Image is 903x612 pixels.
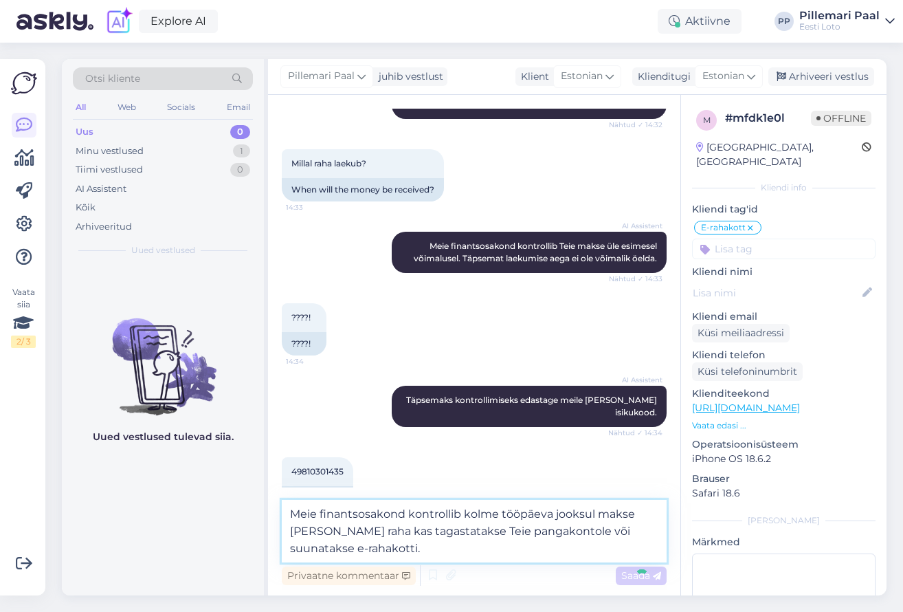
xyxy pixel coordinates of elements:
[76,144,144,158] div: Minu vestlused
[291,466,344,477] span: 49810301435
[632,69,691,84] div: Klienditugi
[799,10,880,21] div: Pillemari Paal
[696,140,862,169] div: [GEOGRAPHIC_DATA], [GEOGRAPHIC_DATA]
[104,7,133,36] img: explore-ai
[76,163,143,177] div: Tiimi vestlused
[701,223,746,232] span: E-rahakott
[702,69,744,84] span: Estonian
[115,98,139,116] div: Web
[692,202,876,217] p: Kliendi tag'id
[76,201,96,215] div: Kõik
[282,178,444,201] div: When will the money be received?
[288,69,355,84] span: Pillemari Paal
[774,12,794,31] div: PP
[282,486,353,510] div: 49810301435
[692,348,876,362] p: Kliendi telefon
[373,69,443,84] div: juhib vestlust
[609,274,662,284] span: Nähtud ✓ 14:33
[692,402,800,414] a: [URL][DOMAIN_NAME]
[414,241,659,263] span: Meie finantsosakond kontrollib Teie makse üle esimesel võimalusel. Täpsemat laekumise aega ei ole...
[692,239,876,259] input: Lisa tag
[76,125,93,139] div: Uus
[768,67,874,86] div: Arhiveeri vestlus
[76,220,132,234] div: Arhiveeritud
[692,265,876,279] p: Kliendi nimi
[799,10,895,32] a: Pillemari PaalEesti Loto
[658,9,742,34] div: Aktiivne
[703,115,711,125] span: m
[609,120,662,130] span: Nähtud ✓ 14:32
[85,72,140,86] span: Otsi kliente
[611,375,662,385] span: AI Assistent
[561,69,603,84] span: Estonian
[692,362,803,381] div: Küsi telefoninumbrit
[164,98,198,116] div: Socials
[608,428,662,438] span: Nähtud ✓ 14:34
[291,312,311,323] span: ????!
[799,21,880,32] div: Eesti Loto
[611,221,662,231] span: AI Assistent
[131,244,195,256] span: Uued vestlused
[692,437,876,452] p: Operatsioonisüsteem
[725,110,811,127] div: # mfdk1e0l
[139,10,218,33] a: Explore AI
[692,472,876,486] p: Brauser
[692,535,876,549] p: Märkmed
[692,452,876,466] p: iPhone OS 18.6.2
[286,356,337,367] span: 14:34
[224,98,253,116] div: Email
[62,294,264,417] img: No chats
[230,125,250,139] div: 0
[233,144,250,158] div: 1
[230,163,250,177] div: 0
[11,336,36,348] div: 2 / 3
[11,70,37,96] img: Askly Logo
[282,332,326,356] div: ????!
[692,419,876,432] p: Vaata edasi ...
[286,202,337,212] span: 14:33
[692,386,876,401] p: Klienditeekond
[73,98,89,116] div: All
[93,430,234,444] p: Uued vestlused tulevad siia.
[692,309,876,324] p: Kliendi email
[406,395,659,417] span: Täpsemaks kontrollimiseks edastage meile [PERSON_NAME] isikukood.
[291,158,366,168] span: Millal raha laekub?
[692,324,790,342] div: Küsi meiliaadressi
[693,285,860,300] input: Lisa nimi
[811,111,871,126] span: Offline
[692,182,876,194] div: Kliendi info
[76,182,126,196] div: AI Assistent
[11,286,36,348] div: Vaata siia
[692,486,876,501] p: Safari 18.6
[692,514,876,527] div: [PERSON_NAME]
[515,69,549,84] div: Klient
